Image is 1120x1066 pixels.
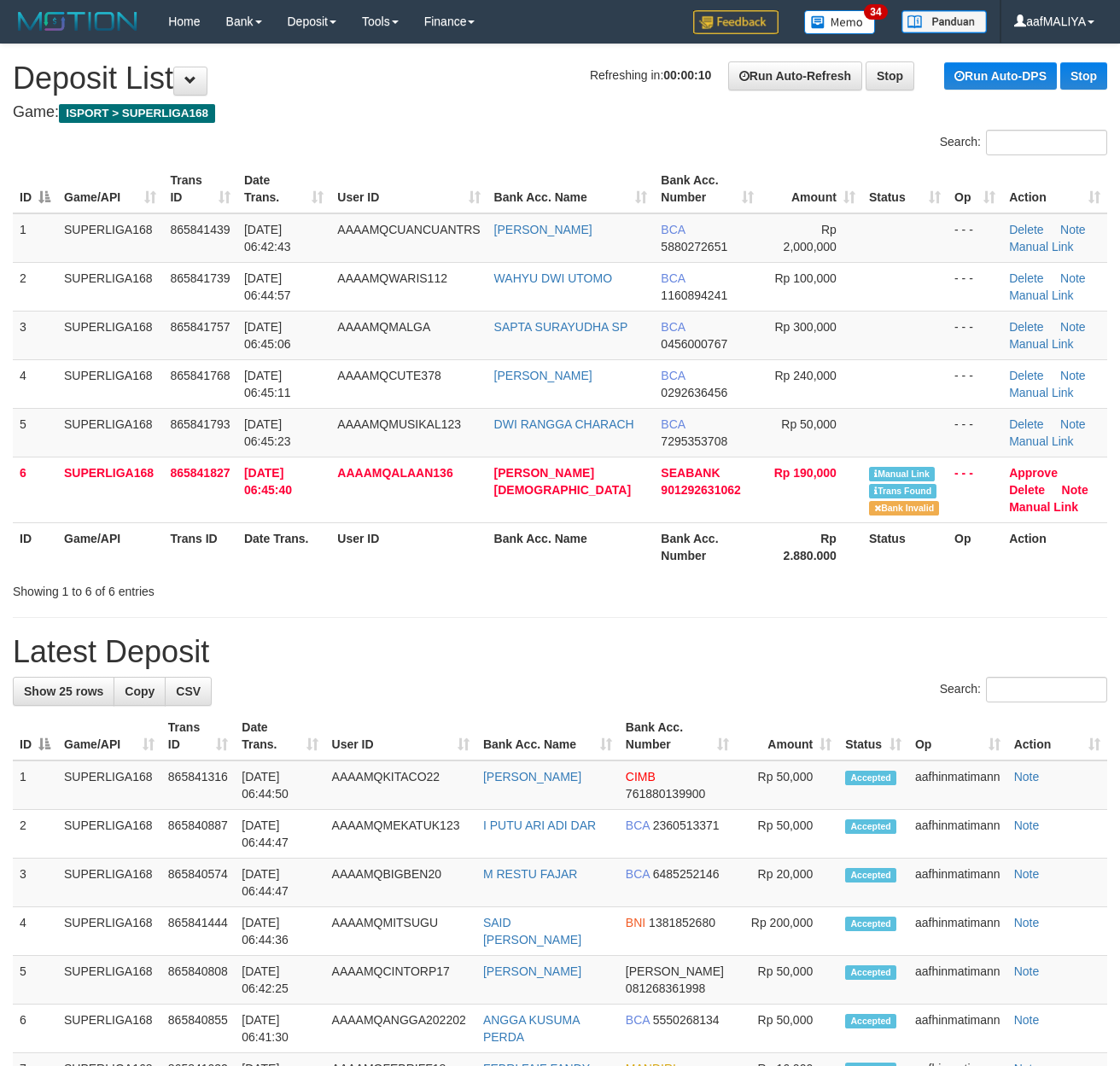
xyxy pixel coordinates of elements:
td: AAAAMQKITACO22 [325,760,476,810]
span: BCA [661,417,685,431]
th: ID [13,522,57,571]
td: 865841316 [161,760,235,810]
td: Rp 20,000 [736,859,839,907]
td: AAAAMQANGGA202202 [325,1005,476,1053]
span: Show 25 rows [24,684,103,698]
a: Note [1060,271,1086,285]
td: 865840808 [161,956,235,1005]
a: Note [1062,483,1088,497]
a: Copy [114,677,166,706]
h1: Latest Deposit [13,635,1107,669]
a: [PERSON_NAME] [483,770,581,783]
h4: Game: [13,104,1107,121]
span: 865841793 [170,417,230,431]
td: - - - [948,262,1002,311]
span: Similar transaction found [869,484,937,498]
td: - - - [948,457,1002,522]
input: Search: [986,130,1107,155]
td: SUPERLIGA168 [57,760,161,810]
span: [PERSON_NAME] [626,964,724,978]
a: Note [1014,1013,1040,1027]
a: SAPTA SURAYUDHA SP [494,320,628,334]
span: Copy 1381852680 to clipboard [649,916,715,929]
span: Copy 081268361998 to clipboard [626,982,705,995]
td: 3 [13,859,57,907]
td: 6 [13,1005,57,1053]
div: Showing 1 to 6 of 6 entries [13,576,454,600]
span: BCA [661,271,685,285]
td: Rp 50,000 [736,1005,839,1053]
span: Accepted [845,1014,896,1028]
td: [DATE] 06:44:47 [235,859,324,907]
span: Accepted [845,868,896,883]
span: 34 [864,4,887,20]
a: Manual Link [1009,386,1074,399]
th: Action [1002,522,1107,571]
a: Note [1014,916,1040,929]
span: Copy 2360513371 to clipboard [653,818,720,832]
td: 865841444 [161,907,235,956]
span: [DATE] 06:45:11 [244,369,291,399]
td: [DATE] 06:41:30 [235,1005,324,1053]
span: SEABANK [661,466,720,480]
th: Status: activate to sort column ascending [838,712,908,760]
span: AAAAMQMALGA [337,320,430,334]
th: Bank Acc. Number: activate to sort column ascending [619,712,736,760]
a: M RESTU FAJAR [483,867,577,881]
span: [DATE] 06:45:06 [244,320,291,351]
td: [DATE] 06:42:25 [235,956,324,1005]
th: Trans ID: activate to sort column ascending [163,165,237,213]
a: Show 25 rows [13,677,114,706]
td: 1 [13,760,57,810]
span: ISPORT > SUPERLIGA168 [59,104,215,123]
span: Copy 6485252146 to clipboard [653,867,720,881]
span: AAAAMQCUANCUANTRS [337,223,480,236]
td: 4 [13,907,57,956]
td: [DATE] 06:44:50 [235,760,324,810]
img: panduan.png [901,10,987,33]
th: Action: activate to sort column ascending [1002,165,1107,213]
span: CSV [176,684,201,698]
a: Delete [1009,271,1043,285]
td: SUPERLIGA168 [57,457,163,522]
td: 865840887 [161,810,235,859]
span: [DATE] 06:45:23 [244,417,291,448]
td: [DATE] 06:44:36 [235,907,324,956]
td: SUPERLIGA168 [57,213,163,263]
a: Note [1060,223,1086,236]
span: 865841768 [170,369,230,382]
input: Search: [986,677,1107,702]
span: BCA [661,223,685,236]
span: Copy 0292636456 to clipboard [661,386,727,399]
td: aafhinmatimann [908,956,1007,1005]
span: AAAAMQMUSIKAL123 [337,417,461,431]
span: Copy [125,684,155,698]
td: 2 [13,262,57,311]
span: AAAAMQCUTE378 [337,369,440,382]
a: Stop [866,61,914,90]
td: Rp 50,000 [736,760,839,810]
a: I PUTU ARI ADI DAR [483,818,596,832]
a: [PERSON_NAME] [483,964,581,978]
td: aafhinmatimann [908,1005,1007,1053]
th: Game/API [57,522,163,571]
span: Accepted [845,965,896,980]
a: WAHYU DWI UTOMO [494,271,612,285]
span: 865841827 [170,466,230,480]
td: - - - [948,408,1002,457]
span: BCA [626,867,650,881]
td: SUPERLIGA168 [57,1005,161,1053]
th: Bank Acc. Number: activate to sort column ascending [654,165,761,213]
label: Search: [940,677,1107,702]
th: User ID: activate to sort column ascending [325,712,476,760]
a: Note [1014,964,1040,978]
a: Note [1060,369,1086,382]
a: Delete [1009,223,1043,236]
td: AAAAMQMEKATUK123 [325,810,476,859]
th: Bank Acc. Name: activate to sort column ascending [487,165,655,213]
td: 3 [13,311,57,359]
a: Manual Link [1009,240,1074,253]
td: - - - [948,213,1002,263]
a: Manual Link [1009,500,1078,514]
td: SUPERLIGA168 [57,956,161,1005]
